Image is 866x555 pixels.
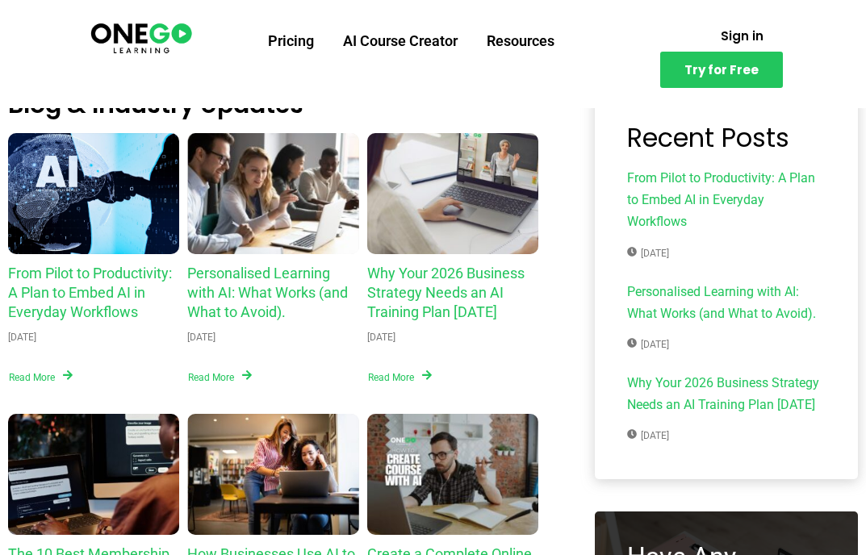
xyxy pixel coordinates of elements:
span: Try for Free [684,64,759,76]
a: From Pilot to Productivity: A Plan to Embed AI in Everyday Workflows[DATE] [627,167,826,265]
a: From Pilot to Productivity: A Plan to Embed AI in Everyday Workflows [8,133,179,254]
a: Why Your 2026 Business Strategy Needs an AI Training Plan Today [367,133,538,254]
a: Read More [187,369,253,386]
a: The 10 Best Membership Platforms for Online Course Creators [8,414,179,535]
a: Personalised Learning with AI: What Works (and What to Avoid). [187,265,348,320]
a: Try for Free [660,52,783,88]
a: Create a Complete Online Course in Minutes with AI [367,414,538,535]
a: Why Your 2026 Business Strategy Needs an AI Training Plan [DATE][DATE] [627,372,826,447]
span: Personalised Learning with AI: What Works (and What to Avoid). [627,281,826,328]
div: [DATE] [187,329,215,345]
a: Pricing [253,20,328,62]
div: [DATE] [367,329,395,345]
a: Why Your 2026 Business Strategy Needs an AI Training Plan [DATE] [367,265,525,320]
a: AI Course Creator [328,20,472,62]
a: Resources [472,20,569,62]
a: Sign in [701,20,783,52]
h2: Blog & Industry Updates [8,93,538,117]
a: Read More [8,369,73,386]
span: From Pilot to Productivity: A Plan to Embed AI in Everyday Workflows [627,167,826,237]
a: From Pilot to Productivity: A Plan to Embed AI in Everyday Workflows [8,265,172,320]
h3: Recent Posts [627,125,826,151]
span: Why Your 2026 Business Strategy Needs an AI Training Plan [DATE] [627,372,826,419]
span: [DATE] [627,336,669,353]
span: [DATE] [627,428,669,444]
a: How Businesses Use AI to Build Internal Training Courses Fast [187,414,358,535]
span: Sign in [721,30,764,42]
a: Personalised Learning with AI: What Works (and What to Avoid).[DATE] [627,281,826,356]
div: [DATE] [8,329,36,345]
a: Read More [367,369,433,386]
span: [DATE] [627,245,669,261]
a: Personalised Learning with AI: What Works (and What to Avoid). [187,133,358,254]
